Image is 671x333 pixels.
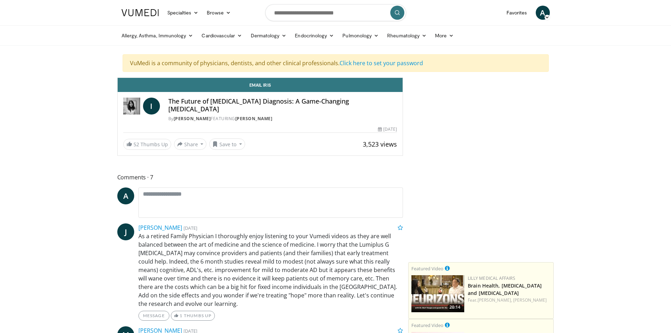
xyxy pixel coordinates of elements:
a: Favorites [502,6,532,20]
a: Lilly Medical Affairs [468,275,515,281]
a: [PERSON_NAME] [513,297,547,303]
a: Rheumatology [383,29,431,43]
a: Cardiovascular [197,29,246,43]
a: Message [138,311,169,321]
a: Email Iris [118,78,403,92]
a: Specialties [163,6,203,20]
a: Click here to set your password [340,59,423,67]
small: Featured Video [411,265,443,272]
a: Endocrinology [291,29,338,43]
button: Share [174,138,207,150]
img: VuMedi Logo [122,9,159,16]
h4: The Future of [MEDICAL_DATA] Diagnosis: A Game-Changing [MEDICAL_DATA] [168,98,397,113]
a: [PERSON_NAME] [235,116,273,122]
img: Dr. Iris Gorfinkel [123,98,140,115]
span: Comments 7 [117,173,403,182]
small: [DATE] [184,225,197,231]
input: Search topics, interventions [265,4,406,21]
button: Save to [209,138,245,150]
div: [DATE] [378,126,397,132]
a: Allergy, Asthma, Immunology [117,29,198,43]
span: 3,523 views [363,140,397,148]
small: Featured Video [411,322,443,328]
div: By FEATURING [168,116,397,122]
p: As a retired Family Physician I thoroughly enjoy listening to your Vumedi videos as they are well... [138,232,403,308]
a: Pulmonology [338,29,383,43]
a: I [143,98,160,115]
iframe: Advertisement [428,78,534,166]
span: 1 [180,313,182,318]
a: [PERSON_NAME] [174,116,211,122]
iframe: Advertisement [428,170,534,258]
a: 20:14 [411,275,464,312]
a: Browse [203,6,235,20]
a: A [536,6,550,20]
span: 52 [133,141,139,148]
a: 52 Thumbs Up [123,139,171,150]
a: Dermatology [247,29,291,43]
img: ca157f26-4c4a-49fd-8611-8e91f7be245d.png.150x105_q85_crop-smart_upscale.jpg [411,275,464,312]
a: Brain Health, [MEDICAL_DATA] and [MEDICAL_DATA] [468,282,542,296]
span: 20:14 [447,304,462,310]
div: Feat. [468,297,551,303]
a: More [431,29,458,43]
a: A [117,187,134,204]
div: VuMedi is a community of physicians, dentists, and other clinical professionals. [123,54,549,72]
a: J [117,223,134,240]
a: 1 Thumbs Up [171,311,215,321]
a: [PERSON_NAME] [138,224,182,232]
a: [PERSON_NAME], [478,297,512,303]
